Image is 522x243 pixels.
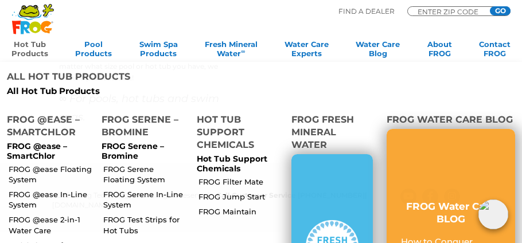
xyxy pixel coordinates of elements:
[490,6,511,15] input: GO
[198,206,282,217] a: FROG Maintain
[205,40,258,62] a: Fresh MineralWater∞
[103,214,186,235] a: FROG Test Strips for Hot Tubs
[11,40,48,62] a: Hot TubProducts
[241,48,245,54] sup: ∞
[103,164,186,185] a: FROG Serene Floating System
[75,40,112,62] a: PoolProducts
[198,191,282,202] a: FROG Jump Start
[479,40,511,62] a: ContactFROG
[7,70,252,86] h4: All Hot Tub Products
[356,40,400,62] a: Water CareBlog
[338,6,395,17] p: Find A Dealer
[478,199,508,229] img: openIcon
[198,177,282,187] a: FROG Filter Mate
[7,113,88,142] h4: FROG @ease – SmartChlor
[416,9,485,14] input: Zip Code Form
[387,113,515,129] h4: FROG Water Care Blog
[102,113,182,142] h4: FROG Serene – Bromine
[9,189,92,210] a: FROG @ease In-Line System
[7,86,252,96] a: All Hot Tub Products
[139,40,178,62] a: Swim SpaProducts
[197,154,278,174] p: Hot Tub Support Chemicals
[9,214,92,235] a: FROG @ease 2-in-1 Water Care
[9,164,92,185] a: FROG @ease Floating System
[285,40,329,62] a: Water CareExperts
[401,200,501,225] h3: FROG Water Care BLOG
[102,142,182,161] p: FROG Serene – Bromine
[7,142,88,161] p: FROG @ease – SmartChlor
[197,113,278,154] h4: Hot Tub Support Chemicals
[103,189,186,210] a: FROG Serene In-Line System
[291,113,372,154] h4: FROG Fresh Mineral Water
[427,40,452,62] a: AboutFROG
